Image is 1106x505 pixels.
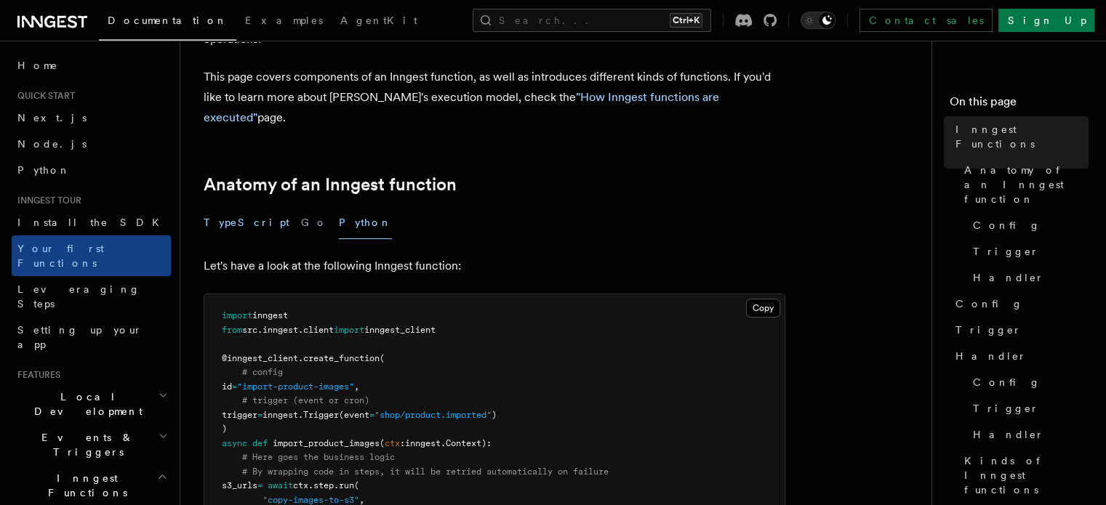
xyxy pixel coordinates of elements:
[958,157,1089,212] a: Anatomy of an Inngest function
[950,291,1089,317] a: Config
[670,13,702,28] kbd: Ctrl+K
[242,466,609,477] span: # By wrapping code in steps, it will be retried automatically on failure
[12,235,171,276] a: Your first Functions
[237,381,354,392] span: "import-product-images"
[405,438,441,448] span: inngest
[339,206,392,239] button: Python
[263,410,303,420] span: inngest.
[222,438,247,448] span: async
[955,349,1027,363] span: Handler
[973,244,1039,259] span: Trigger
[222,424,227,434] span: )
[222,410,257,420] span: trigger
[973,427,1044,442] span: Handler
[334,325,364,335] span: import
[242,325,257,335] span: src
[257,325,263,335] span: .
[12,276,171,317] a: Leveraging Steps
[17,112,87,124] span: Next.js
[12,471,157,500] span: Inngest Functions
[380,438,385,448] span: (
[12,209,171,235] a: Install the SDK
[308,480,313,490] span: .
[334,480,339,490] span: .
[473,9,711,32] button: Search...Ctrl+K
[252,438,268,448] span: def
[242,367,283,377] span: # config
[340,15,417,26] span: AgentKit
[17,58,58,73] span: Home
[252,310,288,320] span: inngest
[257,480,263,490] span: =
[374,410,492,420] span: "shop/product.imported"
[273,438,380,448] span: import_product_images
[385,438,400,448] span: ctx
[245,15,323,26] span: Examples
[973,270,1044,285] span: Handler
[12,195,81,206] span: Inngest tour
[964,163,1089,206] span: Anatomy of an Inngest function
[232,381,237,392] span: =
[955,323,1022,337] span: Trigger
[354,381,359,392] span: ,
[354,480,359,490] span: (
[12,389,159,419] span: Local Development
[359,495,364,505] span: ,
[332,4,426,39] a: AgentKit
[950,317,1089,343] a: Trigger
[303,410,339,420] span: Trigger
[12,369,60,381] span: Features
[204,206,289,239] button: TypeScript
[99,4,236,41] a: Documentation
[973,401,1039,416] span: Trigger
[446,438,492,448] span: Context):
[303,353,380,363] span: create_function
[967,369,1089,395] a: Config
[967,264,1089,291] a: Handler
[17,164,71,176] span: Python
[242,395,369,405] span: # trigger (event or cron)
[313,480,334,490] span: step
[301,206,327,239] button: Go
[12,90,75,102] span: Quick start
[298,325,303,335] span: .
[950,93,1089,116] h4: On this page
[964,453,1089,497] span: Kinds of Inngest functions
[859,9,993,32] a: Contact sales
[801,12,835,29] button: Toggle dark mode
[492,410,497,420] span: )
[17,217,168,228] span: Install the SDK
[339,480,354,490] span: run
[263,495,359,505] span: "copy-images-to-s3"
[222,353,298,363] span: @inngest_client
[222,325,242,335] span: from
[12,430,159,459] span: Events & Triggers
[958,448,1089,503] a: Kinds of Inngest functions
[12,424,171,465] button: Events & Triggers
[12,131,171,157] a: Node.js
[400,438,405,448] span: :
[12,105,171,131] a: Next.js
[263,325,298,335] span: inngest
[12,157,171,183] a: Python
[222,310,252,320] span: import
[12,317,171,357] a: Setting up your app
[380,353,385,363] span: (
[369,410,374,420] span: =
[17,283,140,310] span: Leveraging Steps
[268,480,293,490] span: await
[746,299,780,318] button: Copy
[955,296,1023,311] span: Config
[339,410,369,420] span: (event
[998,9,1094,32] a: Sign Up
[967,212,1089,238] a: Config
[364,325,436,335] span: inngest_client
[17,324,143,350] span: Setting up your app
[242,452,395,462] span: # Here goes the business logic
[236,4,332,39] a: Examples
[950,343,1089,369] a: Handler
[973,218,1041,233] span: Config
[967,395,1089,421] a: Trigger
[17,243,104,269] span: Your first Functions
[257,410,263,420] span: =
